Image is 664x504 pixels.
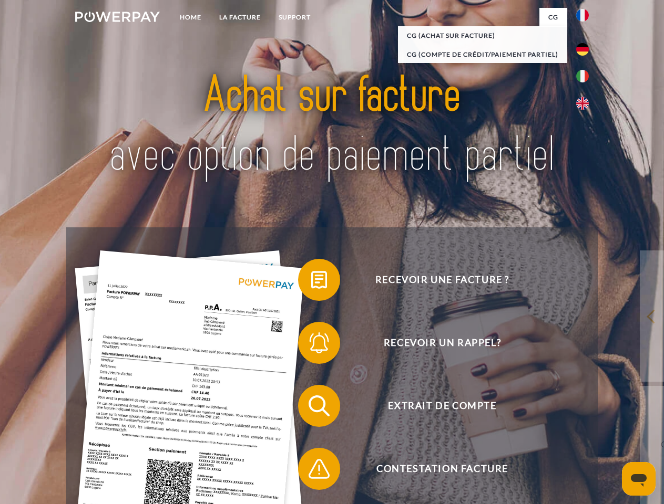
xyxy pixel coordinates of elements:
a: LA FACTURE [210,8,270,27]
img: qb_bill.svg [306,267,332,293]
img: it [576,70,589,82]
img: title-powerpay_fr.svg [100,50,564,201]
span: Extrait de compte [313,385,571,427]
img: logo-powerpay-white.svg [75,12,160,22]
a: CG (Compte de crédit/paiement partiel) [398,45,567,64]
span: Recevoir une facture ? [313,259,571,301]
span: Contestation Facture [313,448,571,490]
img: qb_search.svg [306,393,332,419]
img: qb_warning.svg [306,456,332,482]
button: Recevoir un rappel? [298,322,571,364]
img: de [576,43,589,56]
iframe: Bouton de lancement de la fenêtre de messagerie [622,462,656,496]
a: Support [270,8,320,27]
span: Recevoir un rappel? [313,322,571,364]
button: Extrait de compte [298,385,571,427]
img: en [576,97,589,110]
button: Contestation Facture [298,448,571,490]
a: CG [539,8,567,27]
a: Home [171,8,210,27]
a: CG (achat sur facture) [398,26,567,45]
button: Recevoir une facture ? [298,259,571,301]
img: qb_bell.svg [306,330,332,356]
img: fr [576,9,589,22]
